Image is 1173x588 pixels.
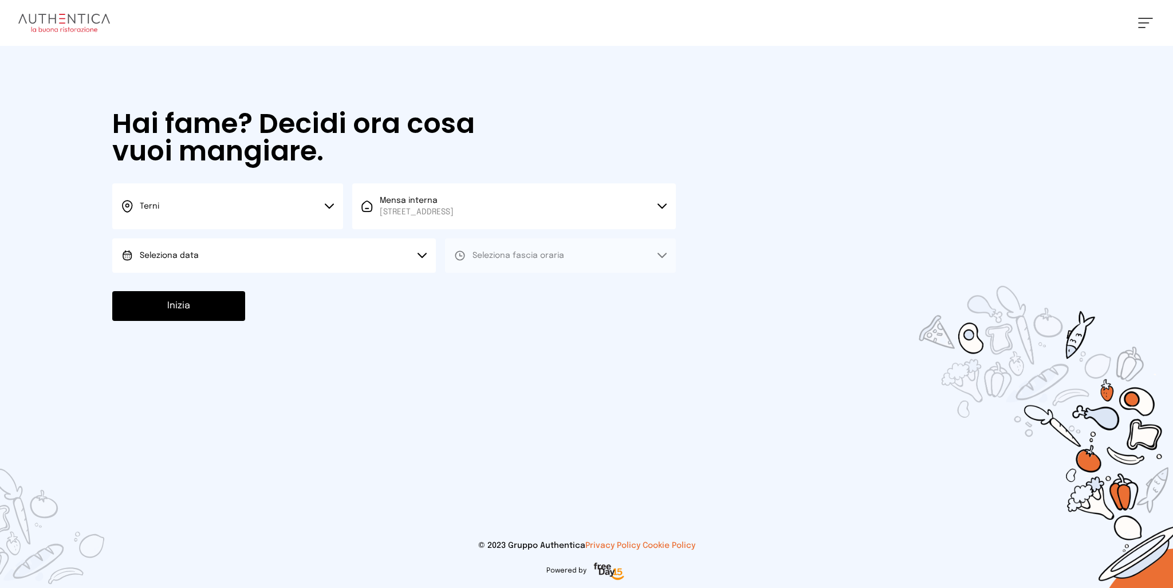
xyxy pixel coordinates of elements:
button: Seleziona data [112,238,436,273]
span: [STREET_ADDRESS] [380,206,454,218]
a: Privacy Policy [585,542,640,550]
a: Cookie Policy [643,542,695,550]
img: logo.8f33a47.png [18,14,110,32]
button: Terni [112,183,343,229]
span: Mensa interna [380,195,454,218]
span: Seleziona data [140,252,199,260]
span: Powered by [546,566,586,575]
h1: Hai fame? Decidi ora cosa vuoi mangiare. [112,110,535,165]
button: Seleziona fascia oraria [445,238,676,273]
img: sticker-selezione-mensa.70a28f7.png [852,220,1173,588]
span: Terni [140,202,159,210]
p: © 2023 Gruppo Authentica [18,540,1155,551]
button: Inizia [112,291,245,321]
span: Seleziona fascia oraria [473,252,564,260]
img: logo-freeday.3e08031.png [591,560,627,583]
button: Mensa interna[STREET_ADDRESS] [352,183,676,229]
